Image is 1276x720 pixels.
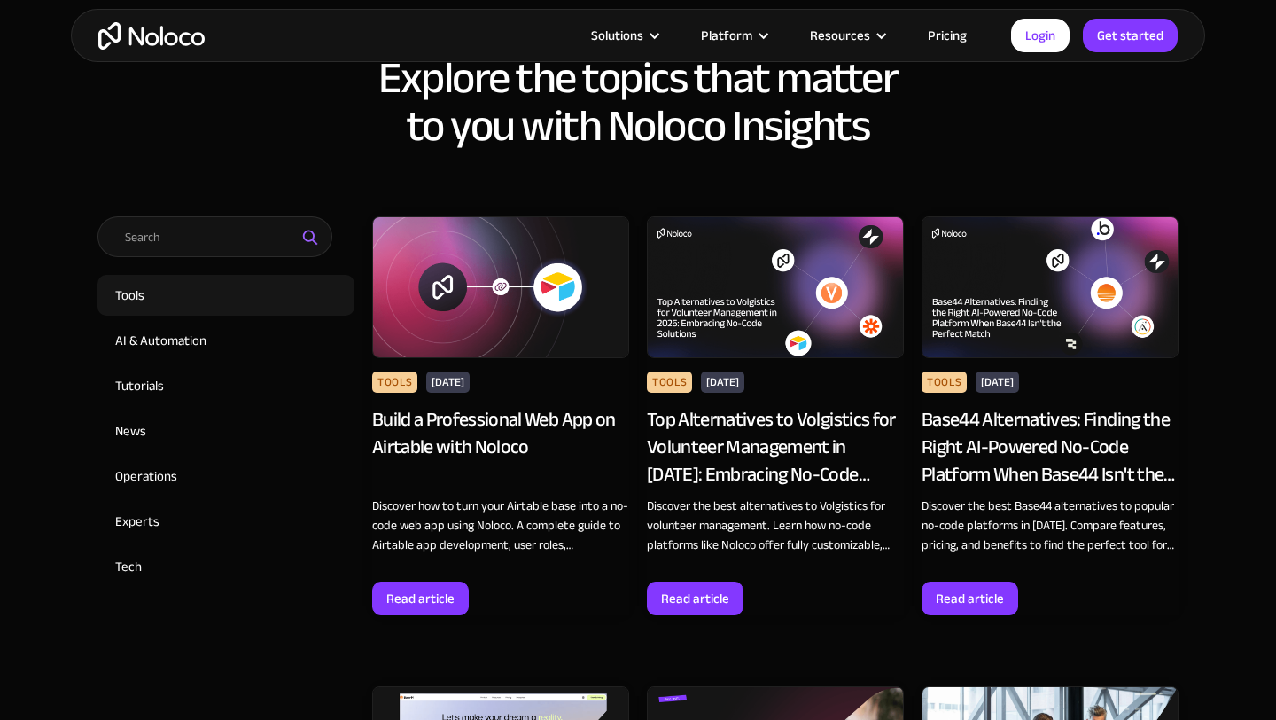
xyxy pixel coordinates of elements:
a: Login [1011,19,1070,52]
div: Base44 Alternatives: Finding the Right AI-Powered No-Code Platform When Base44 Isn't the Perfect ... [922,406,1179,488]
form: Email Form 2 [97,216,354,587]
div: Platform [701,24,752,47]
div: Discover how to turn your Airtable base into a no-code web app using Noloco. A complete guide to ... [372,497,629,555]
div: Tools [922,372,967,393]
h2: Explore the topics that matter to you with Noloco Insights [89,54,1187,150]
a: Tools[DATE]Base44 Alternatives: Finding the Right AI-Powered No-Code Platform When Base44 Isn't t... [922,216,1179,615]
a: Get started [1083,19,1178,52]
div: Platform [679,24,788,47]
div: Read article [661,587,729,610]
div: Tools [372,372,417,393]
div: [DATE] [976,372,1019,393]
a: Pricing [906,24,989,47]
div: Discover the best alternatives to Volgistics for volunteer management. Learn how no-code platform... [647,497,904,555]
div: [DATE] [701,372,744,393]
input: Search [97,216,332,257]
div: Solutions [591,24,643,47]
a: Tools[DATE]Build a Professional Web App on Airtable with NolocoDiscover how to turn your Airtable... [372,216,629,615]
div: Read article [936,587,1004,610]
a: Tools[DATE]Top Alternatives to Volgistics for Volunteer Management in [DATE]: Embracing No-Code S... [647,216,904,615]
div: Top Alternatives to Volgistics for Volunteer Management in [DATE]: Embracing No-Code Solutions [647,406,904,488]
div: Discover the best Base44 alternatives to popular no-code platforms in [DATE]. Compare features, p... [922,497,1179,555]
a: home [98,22,205,50]
div: Read article [386,587,455,610]
div: Resources [810,24,870,47]
div: Solutions [569,24,679,47]
div: Tools [647,372,692,393]
div: Build a Professional Web App on Airtable with Noloco [372,406,629,488]
div: Resources [788,24,906,47]
div: [DATE] [426,372,470,393]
